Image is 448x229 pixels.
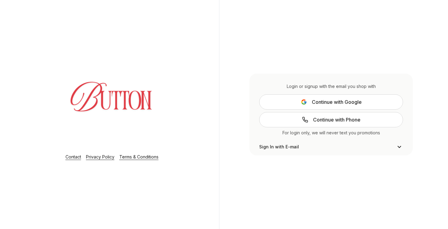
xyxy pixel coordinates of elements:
div: For login only, we will never text you promotions [259,130,403,136]
img: Login Layout Image [53,59,171,147]
a: Continue with Phone [259,112,403,127]
span: Sign In with E-mail [259,144,299,150]
span: Continue with Google [312,98,362,106]
a: Terms & Conditions [119,154,159,159]
a: Privacy Policy [86,154,114,159]
div: Login or signup with the email you shop with [259,83,403,89]
span: Continue with Phone [313,116,360,123]
button: Sign In with E-mail [259,143,403,151]
a: Contact [65,154,81,159]
button: Continue with Google [259,94,403,110]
